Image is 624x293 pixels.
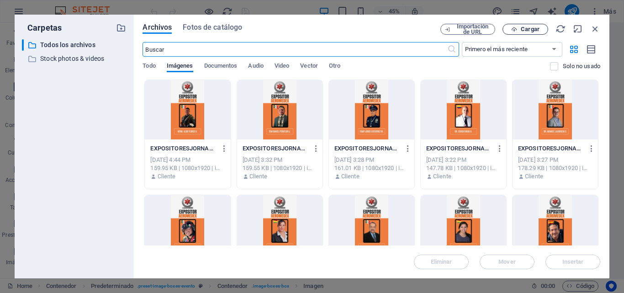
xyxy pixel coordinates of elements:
[150,164,225,172] div: 159.95 KB | 1080x1920 | image/jpeg
[300,60,318,73] span: Vector
[40,40,110,50] p: Todos los archivos
[116,23,126,33] i: Crear carpeta
[518,144,584,153] p: EXPOSITORESJORNADAAEROMEDEXLAVARIEGA-e7G54qoPQWj6uzxbYQ-jMg.jpg
[150,156,225,164] div: [DATE] 4:44 PM
[167,60,193,73] span: Imágenes
[22,53,126,64] div: Stock photos & videos
[248,60,263,73] span: Audio
[243,156,317,164] div: [DATE] 3:32 PM
[143,42,447,57] input: Buscar
[334,144,401,153] p: EXPOSITORESJORNADAAEROMEDEXGUTIERREZ-tXLSHx1Lmg4rvDz47YhIIA.jpg
[525,172,543,181] p: Cliente
[334,164,409,172] div: 161.01 KB | 1080x1920 | image/jpeg
[150,144,217,153] p: EXPOSITORESJORNADAAEROMEDEXFLORES1-80TGhhMKPW5fy0GtLPF3_g.jpg
[433,172,451,181] p: Cliente
[518,156,592,164] div: [DATE] 3:27 PM
[22,39,24,51] div: ​
[563,62,600,70] p: Solo muestra los archivos que no están usándose en el sitio web. Los archivos añadidos durante es...
[143,60,155,73] span: Todo
[243,164,317,172] div: 159.55 KB | 1080x1920 | image/jpeg
[521,27,539,32] span: Cargar
[573,24,583,34] i: Minimizar
[204,60,238,73] span: Documentos
[440,24,495,35] button: Importación de URL
[502,24,548,35] button: Cargar
[249,172,268,181] p: Cliente
[243,144,309,153] p: EXPOSITORESJORNADAAEROMEDEXPEAFLOR-dBCeTzmU-yvRtG4kNVS29g.jpg
[454,24,491,35] span: Importación de URL
[183,22,242,33] span: Fotos de catálogo
[518,164,592,172] div: 178.29 KB | 1080x1920 | image/jpeg
[143,22,172,33] span: Archivos
[426,156,501,164] div: [DATE] 3:22 PM
[158,172,176,181] p: Cliente
[334,156,409,164] div: [DATE] 3:28 PM
[590,24,600,34] i: Cerrar
[426,144,492,153] p: EXPOSITORESJORNADAAEROMEDEXMIRA-XRzBsxQeHgviEzv9XusHyw.jpg
[341,172,360,181] p: Cliente
[22,22,62,34] p: Carpetas
[555,24,566,34] i: Volver a cargar
[329,60,340,73] span: Otro
[275,60,289,73] span: Video
[40,53,110,64] p: Stock photos & videos
[426,164,501,172] div: 147.78 KB | 1080x1920 | image/jpeg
